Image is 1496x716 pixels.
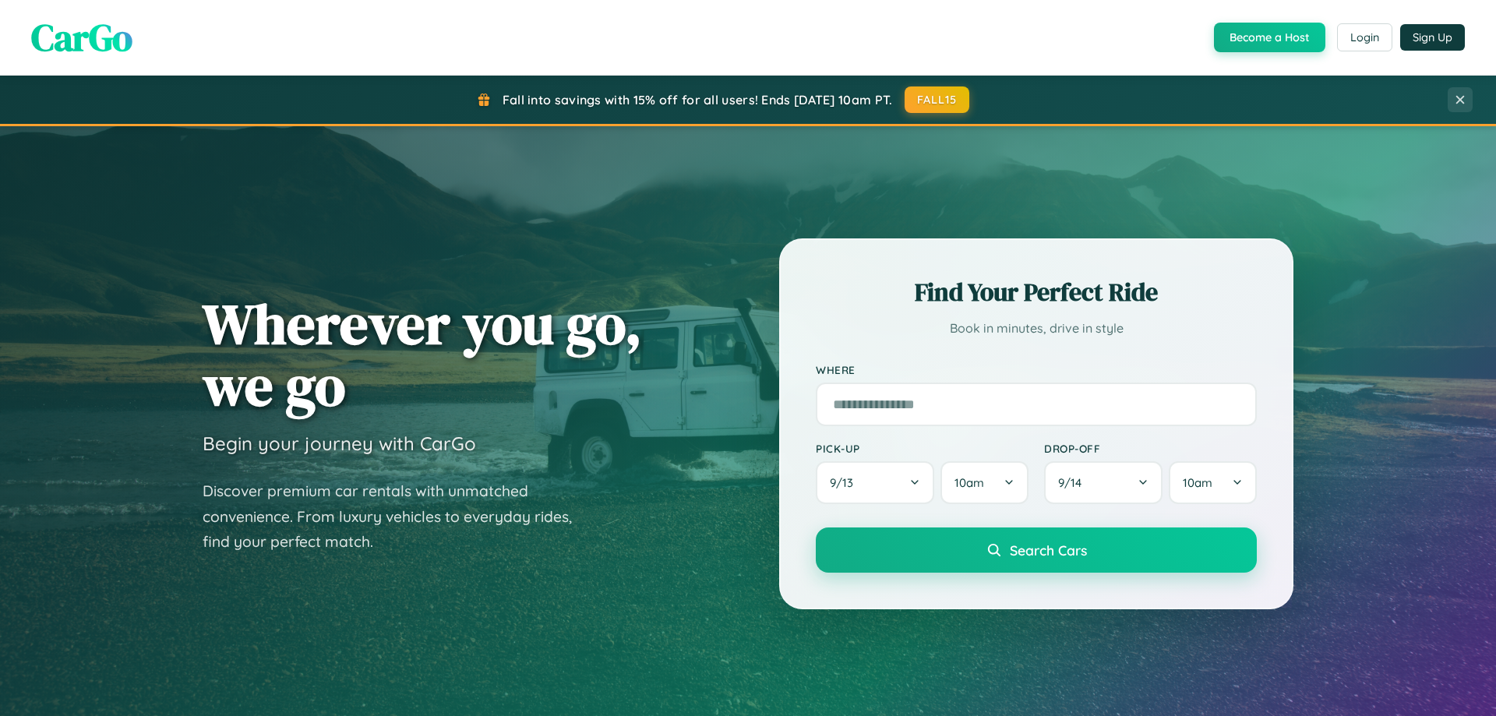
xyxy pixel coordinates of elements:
[203,478,592,555] p: Discover premium car rentals with unmatched convenience. From luxury vehicles to everyday rides, ...
[1400,24,1465,51] button: Sign Up
[816,461,934,504] button: 9/13
[1044,442,1257,455] label: Drop-off
[503,92,893,108] span: Fall into savings with 15% off for all users! Ends [DATE] 10am PT.
[31,12,132,63] span: CarGo
[1214,23,1325,52] button: Become a Host
[816,527,1257,573] button: Search Cars
[954,475,984,490] span: 10am
[940,461,1028,504] button: 10am
[1337,23,1392,51] button: Login
[816,363,1257,376] label: Where
[203,432,476,455] h3: Begin your journey with CarGo
[905,86,970,113] button: FALL15
[1010,541,1087,559] span: Search Cars
[830,475,861,490] span: 9 / 13
[816,442,1028,455] label: Pick-up
[1169,461,1257,504] button: 10am
[1183,475,1212,490] span: 10am
[816,317,1257,340] p: Book in minutes, drive in style
[816,275,1257,309] h2: Find Your Perfect Ride
[203,293,642,416] h1: Wherever you go, we go
[1058,475,1089,490] span: 9 / 14
[1044,461,1163,504] button: 9/14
